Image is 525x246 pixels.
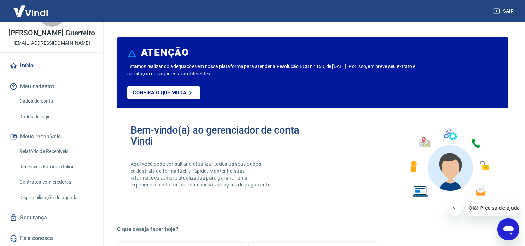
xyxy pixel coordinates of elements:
[8,58,95,73] a: Início
[17,144,95,158] a: Relatório de Recebíveis
[17,175,95,189] a: Contratos com credores
[127,63,424,78] p: Estamos realizando adequações em nossa plataforma para atender a Resolução BCB nº 150, de [DATE]....
[492,5,517,18] button: Sair
[117,226,508,233] h5: O que deseja fazer hoje?
[141,49,189,56] h6: ATENÇÃO
[404,125,495,201] img: Imagem de um avatar masculino com diversos icones exemplificando as funcionalidades do gerenciado...
[13,39,90,47] p: [EMAIL_ADDRESS][DOMAIN_NAME]
[131,161,274,188] p: Aqui você pode consultar e atualizar todos os seus dados cadastrais de forma fácil e rápida. Mant...
[8,210,95,225] a: Segurança
[8,231,95,246] a: Fale conosco
[17,94,95,108] a: Dados da conta
[497,218,519,240] iframe: Botão para abrir a janela de mensagens
[448,202,462,216] iframe: Fechar mensagem
[127,86,200,99] a: Confira o que muda
[131,125,313,147] h2: Bem-vindo(a) ao gerenciador de conta Vindi
[8,79,95,94] button: Meu cadastro
[8,29,95,37] p: [PERSON_NAME] Guerreiro
[133,90,186,96] p: Confira o que muda
[17,191,95,205] a: Disponibilização de agenda
[465,200,519,216] iframe: Mensagem da empresa
[17,160,95,174] a: Recebíveis Futuros Online
[8,129,95,144] button: Meus recebíveis
[17,110,95,124] a: Dados de login
[8,0,53,21] img: Vindi
[4,5,58,10] span: Olá! Precisa de ajuda?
